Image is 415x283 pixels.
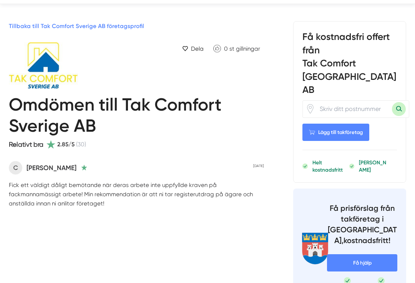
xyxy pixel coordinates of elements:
span: Få hjälp [327,255,398,272]
a: Klicka för att gilla Tak Comfort Sverige AB [209,43,264,55]
span: (30) [76,140,86,149]
svg: Pin / Karta [305,104,315,114]
span: 2.85/5 [57,140,75,149]
p: [DATE] [253,163,264,169]
p: Helt kostnadsfritt [312,159,345,174]
p: [PERSON_NAME] [27,163,76,173]
: Lägg till takföretag [302,124,369,141]
span: st gillningar [229,45,260,52]
p: Fick ett väldigt dåligt bemötande när deras arbete inte uppfyllde kraven på fackmannamässigt arbe... [9,180,264,208]
span: C [9,161,22,175]
button: Sök med postnummer [392,103,406,116]
span: Relativt bra [9,141,43,148]
span: Dela [191,44,204,53]
span: 0 [224,45,228,52]
span: Klicka för att använda din position. [305,104,315,114]
input: Skriv ditt postnummer [315,101,392,118]
h3: Få kostnadsfri offert från Tak Comfort [GEOGRAPHIC_DATA] AB [302,31,397,101]
p: [PERSON_NAME] [359,159,388,174]
h1: Omdömen till Tak Comfort Sverige AB [9,94,264,139]
a: Tillbaka till Tak Comfort Sverige AB företagsprofil [9,23,144,30]
img: Logotyp Tak Comfort Sverige AB [9,43,93,89]
a: Dela [179,43,207,55]
h4: Få prisförslag från takföretag i [GEOGRAPHIC_DATA], kostnadsfritt! [327,204,398,249]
